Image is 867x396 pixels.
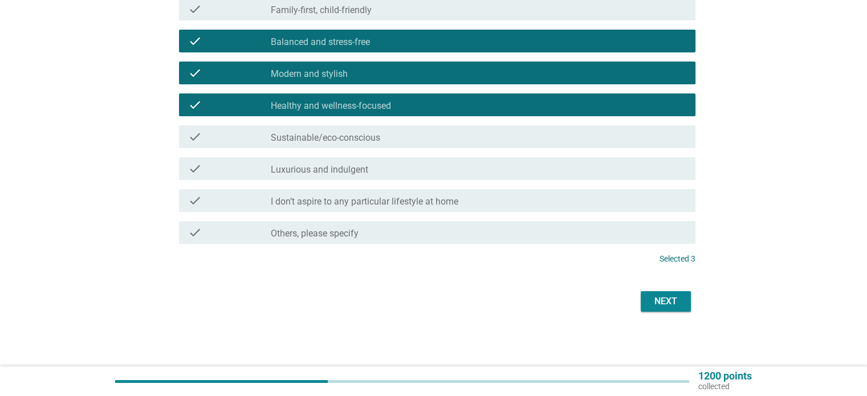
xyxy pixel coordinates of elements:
label: Luxurious and indulgent [271,164,368,175]
i: check [188,162,202,175]
i: check [188,130,202,144]
p: Selected 3 [660,253,695,265]
label: I don’t aspire to any particular lifestyle at home [271,196,458,207]
label: Balanced and stress-free [271,36,370,48]
label: Healthy and wellness-focused [271,100,391,112]
i: check [188,194,202,207]
i: check [188,98,202,112]
p: collected [698,381,752,391]
i: check [188,2,202,16]
label: Others, please specify [271,228,359,239]
label: Family-first, child-friendly [271,5,372,16]
div: Next [650,295,682,308]
p: 1200 points [698,371,752,381]
button: Next [641,291,691,312]
i: check [188,226,202,239]
i: check [188,66,202,80]
i: check [188,34,202,48]
label: Modern and stylish [271,68,348,80]
label: Sustainable/eco-conscious [271,132,380,144]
